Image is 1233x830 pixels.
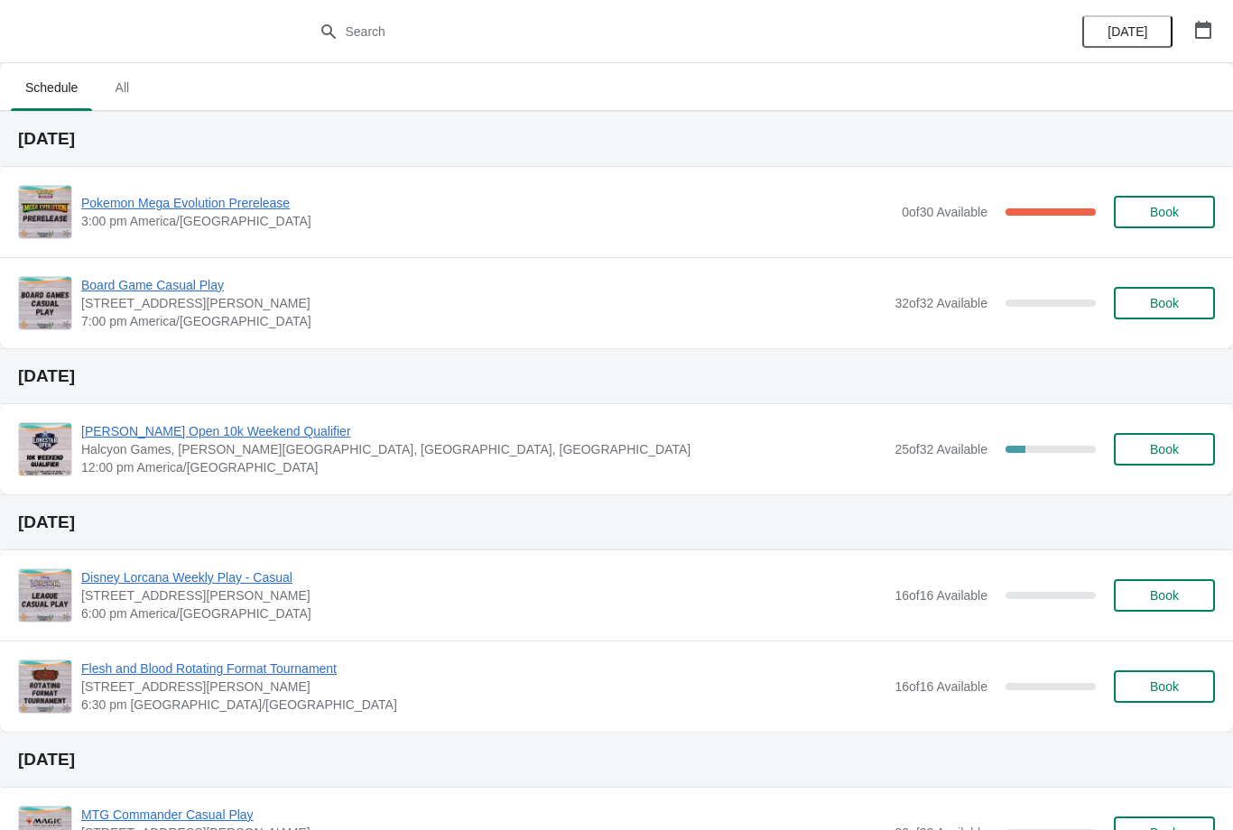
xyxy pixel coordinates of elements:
[18,513,1215,531] h2: [DATE]
[19,423,71,475] img: Lonestar Open 10k Weekend Qualifier | Halcyon Games, Louetta Road, Spring, TX, USA | 12:00 pm Ame...
[81,294,885,312] span: [STREET_ADDRESS][PERSON_NAME]
[345,15,925,48] input: Search
[895,679,987,694] span: 16 of 16 Available
[895,296,987,310] span: 32 of 32 Available
[1114,196,1215,228] button: Book
[11,71,92,104] span: Schedule
[18,751,1215,769] h2: [DATE]
[1114,287,1215,319] button: Book
[1150,588,1179,603] span: Book
[1150,296,1179,310] span: Book
[99,71,144,104] span: All
[81,659,885,678] span: Flesh and Blood Rotating Format Tournament
[18,130,1215,148] h2: [DATE]
[902,205,987,219] span: 0 of 30 Available
[1114,433,1215,466] button: Book
[1114,670,1215,703] button: Book
[1150,205,1179,219] span: Book
[81,568,885,586] span: Disney Lorcana Weekly Play - Casual
[81,276,885,294] span: Board Game Casual Play
[81,586,885,604] span: [STREET_ADDRESS][PERSON_NAME]
[19,660,71,713] img: Flesh and Blood Rotating Format Tournament | 2040 Louetta Rd Ste I Spring, TX 77388 | 6:30 pm Ame...
[81,422,885,440] span: [PERSON_NAME] Open 10k Weekend Qualifier
[19,186,71,238] img: Pokemon Mega Evolution Prerelease | | 3:00 pm America/Chicago
[19,277,71,329] img: Board Game Casual Play | 2040 Louetta Rd Ste I Spring, TX 77388 | 7:00 pm America/Chicago
[1082,15,1173,48] button: [DATE]
[1150,679,1179,694] span: Book
[895,442,987,456] span: 25 of 32 Available
[18,367,1215,385] h2: [DATE]
[81,458,885,476] span: 12:00 pm America/[GEOGRAPHIC_DATA]
[81,678,885,696] span: [STREET_ADDRESS][PERSON_NAME]
[81,194,893,212] span: Pokemon Mega Evolution Prerelease
[1114,579,1215,612] button: Book
[1108,24,1147,39] span: [DATE]
[895,588,987,603] span: 16 of 16 Available
[81,696,885,714] span: 6:30 pm [GEOGRAPHIC_DATA]/[GEOGRAPHIC_DATA]
[81,312,885,330] span: 7:00 pm America/[GEOGRAPHIC_DATA]
[81,806,885,824] span: MTG Commander Casual Play
[81,604,885,622] span: 6:00 pm America/[GEOGRAPHIC_DATA]
[19,569,71,622] img: Disney Lorcana Weekly Play - Casual | 2040 Louetta Rd Ste I Spring, TX 77388 | 6:00 pm America/Ch...
[1150,442,1179,456] span: Book
[81,440,885,458] span: Halcyon Games, [PERSON_NAME][GEOGRAPHIC_DATA], [GEOGRAPHIC_DATA], [GEOGRAPHIC_DATA]
[81,212,893,230] span: 3:00 pm America/[GEOGRAPHIC_DATA]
